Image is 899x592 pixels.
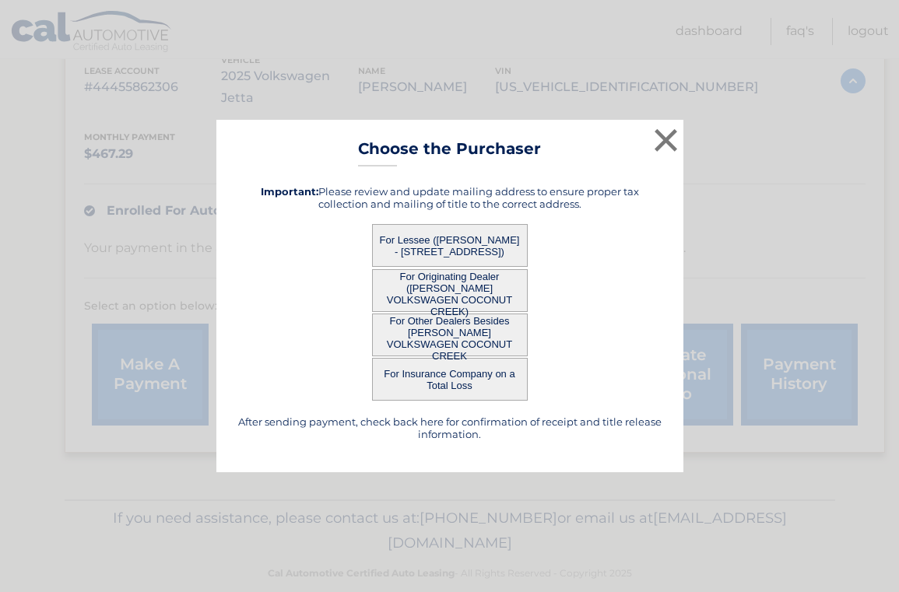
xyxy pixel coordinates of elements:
button: × [651,124,682,156]
button: For Insurance Company on a Total Loss [372,358,528,401]
strong: Important: [261,185,318,198]
button: For Other Dealers Besides [PERSON_NAME] VOLKSWAGEN COCONUT CREEK [372,314,528,356]
h5: Please review and update mailing address to ensure proper tax collection and mailing of title to ... [236,185,664,210]
button: For Lessee ([PERSON_NAME] - [STREET_ADDRESS]) [372,224,528,267]
h3: Choose the Purchaser [358,139,541,166]
h5: After sending payment, check back here for confirmation of receipt and title release information. [236,415,664,440]
button: For Originating Dealer ([PERSON_NAME] VOLKSWAGEN COCONUT CREEK) [372,269,528,312]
